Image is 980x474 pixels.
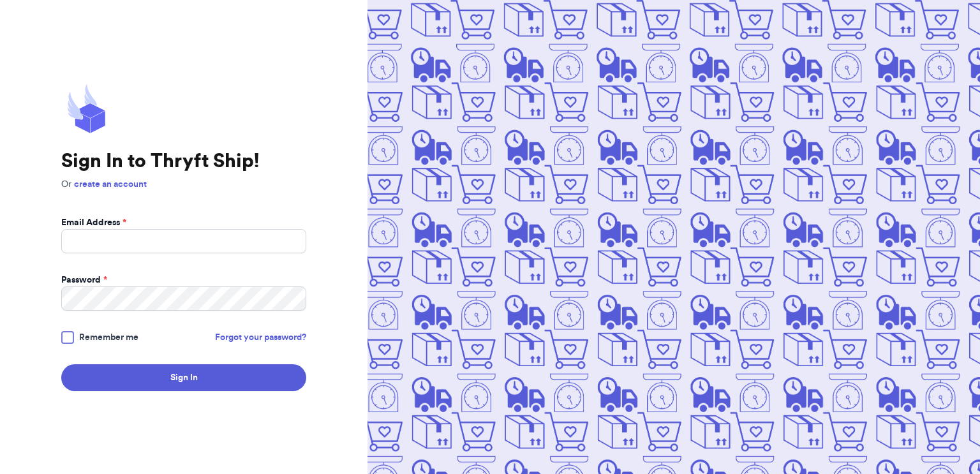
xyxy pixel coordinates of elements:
[61,150,306,173] h1: Sign In to Thryft Ship!
[74,180,147,189] a: create an account
[61,216,126,229] label: Email Address
[215,331,306,344] a: Forgot your password?
[61,274,107,286] label: Password
[79,331,138,344] span: Remember me
[61,364,306,391] button: Sign In
[61,178,306,191] p: Or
